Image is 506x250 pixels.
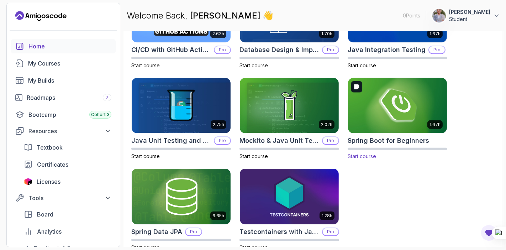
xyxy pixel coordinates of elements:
span: Start course [239,153,268,159]
p: 0 Points [403,12,420,19]
div: My Builds [28,76,111,85]
span: 7 [106,95,109,100]
p: Welcome Back, [127,10,273,21]
button: Tools [11,192,116,204]
a: Spring Boot for Beginners card1.67hSpring Boot for BeginnersStart course [348,78,447,160]
a: Java Unit Testing and TDD card2.75hJava Unit Testing and TDDProStart course [131,78,231,160]
img: Mockito & Java Unit Testing card [240,78,339,134]
p: 2.63h [212,31,224,37]
span: 👋 [261,8,276,24]
p: Pro [323,46,338,53]
div: Tools [28,194,111,202]
h2: Spring Boot for Beginners [348,136,429,146]
img: user profile image [432,9,446,22]
button: Resources [11,125,116,137]
img: Testcontainers with Java card [240,169,339,224]
a: textbook [20,140,116,155]
a: home [11,39,116,53]
span: Start course [348,153,376,159]
img: Java Unit Testing and TDD card [132,78,231,134]
div: Bootcamp [28,110,111,119]
h2: Spring Data JPA [131,227,182,237]
h2: Testcontainers with Java [239,227,319,237]
img: Spring Boot for Beginners card [346,77,449,135]
span: Start course [348,62,376,68]
a: builds [11,73,116,88]
a: licenses [20,175,116,189]
span: Certificates [37,160,68,169]
a: certificates [20,157,116,172]
h2: Java Integration Testing [348,45,426,55]
h2: Database Design & Implementation [239,45,319,55]
p: 1.28h [322,213,332,219]
p: Pro [215,46,230,53]
p: Pro [429,46,445,53]
a: Landing page [15,10,67,22]
img: jetbrains icon [24,178,32,185]
button: user profile image[PERSON_NAME]Student [432,9,500,23]
a: board [20,207,116,222]
a: bootcamp [11,108,116,122]
div: My Courses [28,59,111,68]
h2: Java Unit Testing and TDD [131,136,211,146]
a: roadmaps [11,90,116,105]
p: Pro [323,228,338,235]
h2: CI/CD with GitHub Actions [131,45,211,55]
p: Pro [215,137,230,144]
p: 1.67h [429,122,441,127]
a: Mockito & Java Unit Testing card2.02hMockito & Java Unit TestingProStart course [239,78,339,160]
span: Start course [131,153,160,159]
p: [PERSON_NAME] [449,9,490,16]
h2: Mockito & Java Unit Testing [239,136,319,146]
a: analytics [20,224,116,239]
span: [PERSON_NAME] [190,10,263,21]
span: Textbook [37,143,63,152]
span: Start course [239,62,268,68]
p: Pro [186,228,201,235]
span: Board [37,210,53,219]
div: Home [28,42,111,51]
p: 1.70h [321,31,332,37]
span: Analytics [37,227,62,236]
img: Spring Data JPA card [132,169,231,224]
span: Start course [131,62,160,68]
button: Open Feedback Button [480,224,497,241]
a: courses [11,56,116,71]
p: 1.67h [429,31,441,37]
div: Roadmaps [27,93,111,102]
p: 2.02h [321,122,332,127]
span: Licenses [37,177,60,186]
span: Cohort 3 [91,112,110,118]
p: Pro [323,137,338,144]
p: Student [449,16,490,23]
div: Resources [28,127,111,135]
p: 2.75h [213,122,224,127]
p: 6.65h [212,213,224,219]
